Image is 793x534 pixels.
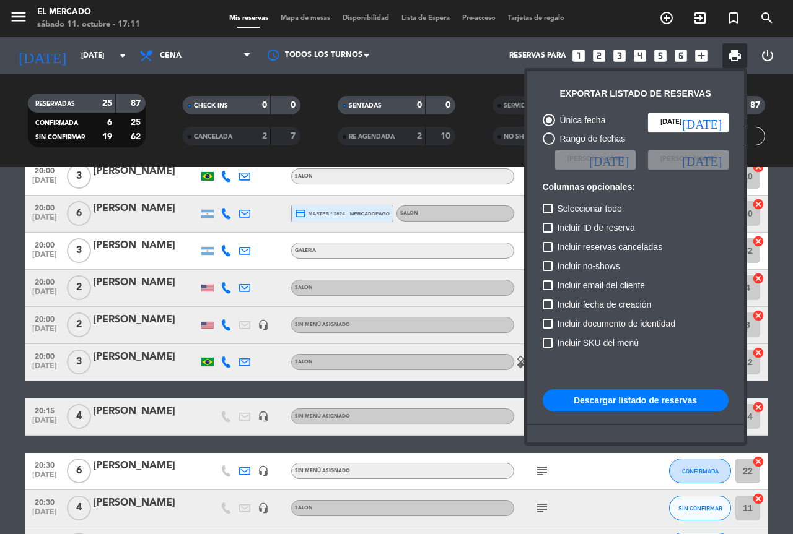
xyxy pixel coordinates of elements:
[682,153,722,166] i: [DATE]
[682,116,722,129] i: [DATE]
[558,278,646,293] span: Incluir email del cliente
[558,297,652,312] span: Incluir fecha de creación
[727,48,742,63] span: print
[589,153,629,166] i: [DATE]
[558,335,639,350] span: Incluir SKU del menú
[543,182,729,192] h6: Columnas opcionales:
[567,154,623,165] span: [PERSON_NAME]
[558,201,622,216] span: Seleccionar todo
[660,154,716,165] span: [PERSON_NAME]
[558,316,676,331] span: Incluir documento de identidad
[558,220,635,235] span: Incluir ID de reserva
[560,87,711,101] div: Exportar listado de reservas
[543,389,729,411] button: Descargar listado de reservas
[555,113,606,127] div: Única fecha
[558,239,663,254] span: Incluir reservas canceladas
[555,132,626,146] div: Rango de fechas
[558,259,620,273] span: Incluir no-shows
